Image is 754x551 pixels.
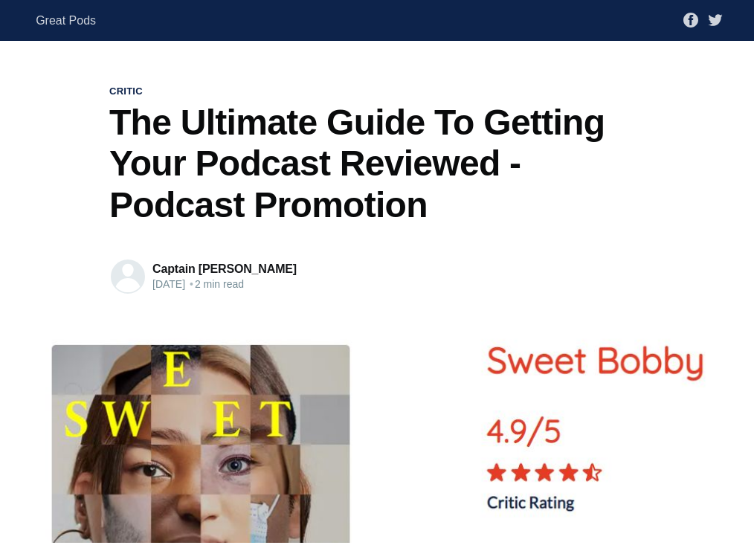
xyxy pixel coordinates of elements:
a: Facebook [683,13,698,26]
a: critic [109,85,143,98]
img: The Ultimate Guide To Getting Your Podcast Reviewed - Podcast Promotion [22,328,732,542]
span: 2 min read [188,278,244,290]
a: Great Pods [36,7,96,34]
span: • [190,278,193,291]
h1: The Ultimate Guide To Getting Your Podcast Reviewed - Podcast Promotion [109,102,645,225]
time: [DATE] [152,278,185,290]
a: Captain [PERSON_NAME] [152,262,297,275]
